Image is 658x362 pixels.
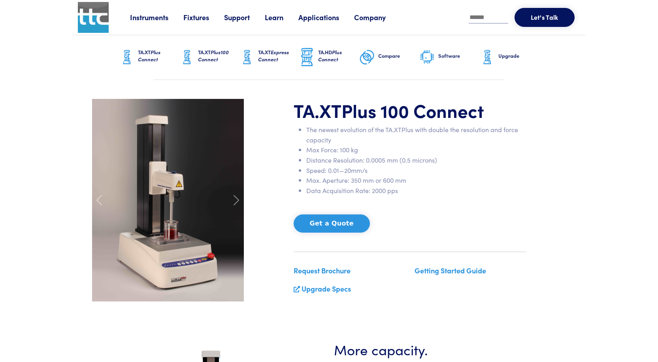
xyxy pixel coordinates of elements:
img: software-graphic.png [419,49,435,66]
li: The newest evolution of the TA.XTPlus with double the resolution and force capacity [306,125,526,145]
a: Software [419,35,479,80]
h1: TA.XT [294,99,526,122]
img: ta-xt-graphic.png [239,47,255,67]
a: Request Brochure [294,265,351,275]
h6: TA.XT [258,49,299,63]
li: Data Acquisition Rate: 2000 pps [306,186,526,196]
a: Company [354,12,401,22]
a: TA.XTPlus Connect [119,35,179,80]
a: TA.HDPlus Connect [299,35,359,80]
span: Plus Connect [138,48,160,63]
img: ta-xt-graphic.png [479,47,495,67]
a: Compare [359,35,419,80]
img: compare-graphic.png [359,47,375,67]
h6: Software [438,52,479,59]
a: Upgrade [479,35,539,80]
a: Upgrade Specs [302,284,351,294]
h6: TA.XT [138,49,179,63]
a: Support [224,12,265,22]
button: Let's Talk [515,8,575,27]
li: Distance Resolution: 0.0005 mm (0.5 microns) [306,155,526,165]
a: Learn [265,12,298,22]
img: ta-xt-plus-100-gel-red.jpg [92,99,244,301]
h6: TA.XT [198,49,239,63]
span: Plus 100 Connect [341,97,484,123]
a: TA.XTPlus100 Connect [179,35,239,80]
span: Plus100 Connect [198,48,229,63]
a: TA.XTExpress Connect [239,35,299,80]
img: ta-xt-graphic.png [119,47,135,67]
img: ta-xt-graphic.png [179,47,195,67]
img: ta-hd-graphic.png [299,47,315,68]
a: Fixtures [183,12,224,22]
li: Max. Aperture: 350 mm or 600 mm [306,175,526,186]
a: Instruments [130,12,183,22]
span: Express Connect [258,48,289,63]
h6: Upgrade [498,52,539,59]
li: Max Force: 100 kg [306,145,526,155]
a: Applications [298,12,354,22]
a: Getting Started Guide [415,265,486,275]
h6: Compare [378,52,419,59]
li: Speed: 0.01—20mm/s [306,165,526,176]
h6: TA.HD [318,49,359,63]
span: Plus Connect [318,48,342,63]
img: ttc_logo_1x1_v1.0.png [78,2,109,33]
button: Get a Quote [294,214,370,233]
